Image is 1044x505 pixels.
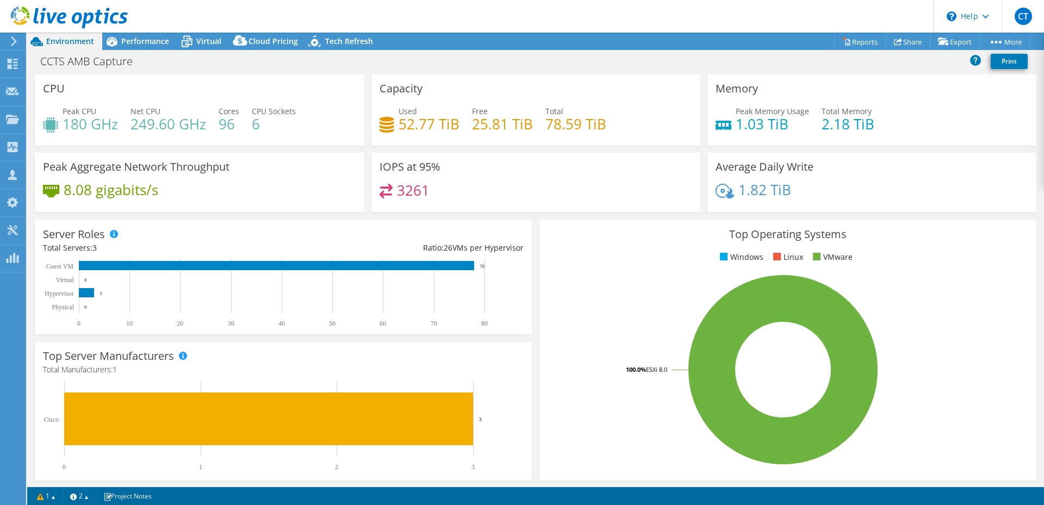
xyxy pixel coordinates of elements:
text: 0 [77,320,80,327]
text: 0 [63,463,66,471]
h4: 3261 [397,184,430,196]
span: 1 [113,364,117,375]
text: 78 [480,264,485,269]
h4: Total Manufacturers: [43,364,524,376]
svg: \n [947,11,956,21]
text: 40 [278,320,285,327]
span: Virtual [196,36,221,46]
h4: 249.60 GHz [130,118,206,130]
span: Peak CPU [63,106,96,116]
span: Used [399,106,417,116]
a: Reports [834,33,886,50]
h4: 25.81 TiB [472,118,533,130]
text: 2 [335,463,338,471]
span: Performance [121,36,169,46]
div: Ratio: VMs per Hypervisor [283,242,524,254]
h4: 8.08 gigabits/s [64,184,158,196]
tspan: ESXi 8.0 [646,365,667,373]
span: 26 [444,242,452,253]
h4: 96 [219,118,239,130]
h3: Peak Aggregate Network Throughput [43,161,229,173]
text: 0 [84,277,87,283]
span: Free [472,106,488,116]
h4: 2.18 TiB [822,118,874,130]
a: Print [991,54,1028,69]
span: CT [1015,8,1032,25]
h4: 180 GHz [63,118,118,130]
h3: IOPS at 95% [380,161,440,173]
h3: Top Operating Systems [548,228,1028,240]
span: Cloud Pricing [248,36,298,46]
span: Tech Refresh [325,36,373,46]
text: 0 [84,304,87,310]
text: Guest VM [46,263,73,270]
tspan: 100.0% [626,365,646,373]
text: 3 [100,291,102,296]
h4: 78.59 TiB [545,118,606,130]
a: 2 [63,489,96,503]
text: 20 [177,320,183,327]
text: 70 [431,320,437,327]
span: Net CPU [130,106,160,116]
h3: Top Server Manufacturers [43,350,174,362]
h1: CCTS AMB Capture [35,55,150,67]
text: Hypervisor [45,290,74,297]
span: Cores [219,106,239,116]
h4: 6 [252,118,296,130]
a: Export [930,33,980,50]
li: Linux [770,251,803,263]
span: Peak Memory Usage [736,106,809,116]
span: Total [545,106,563,116]
span: 3 [92,242,97,253]
text: Cisco [44,416,59,423]
h3: CPU [43,83,65,95]
li: VMware [810,251,853,263]
text: Physical [52,303,74,311]
h3: Server Roles [43,228,105,240]
li: Windows [717,251,763,263]
text: 50 [329,320,335,327]
text: 1 [199,463,202,471]
a: Share [886,33,930,50]
text: 3 [478,416,482,422]
span: CPU Sockets [252,106,296,116]
h3: Memory [716,83,758,95]
text: 60 [380,320,386,327]
text: 3 [471,463,475,471]
a: More [980,33,1030,50]
span: Total Memory [822,106,872,116]
a: 1 [29,489,63,503]
h4: 52.77 TiB [399,118,459,130]
div: Total Servers: [43,242,283,254]
h4: 1.03 TiB [736,118,809,130]
a: Project Notes [96,489,159,503]
text: 80 [481,320,488,327]
text: 30 [228,320,234,327]
h3: Capacity [380,83,422,95]
h4: 1.82 TiB [738,184,791,196]
text: 10 [126,320,133,327]
span: Environment [46,36,94,46]
h3: Average Daily Write [716,161,813,173]
text: Virtual [56,276,74,284]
